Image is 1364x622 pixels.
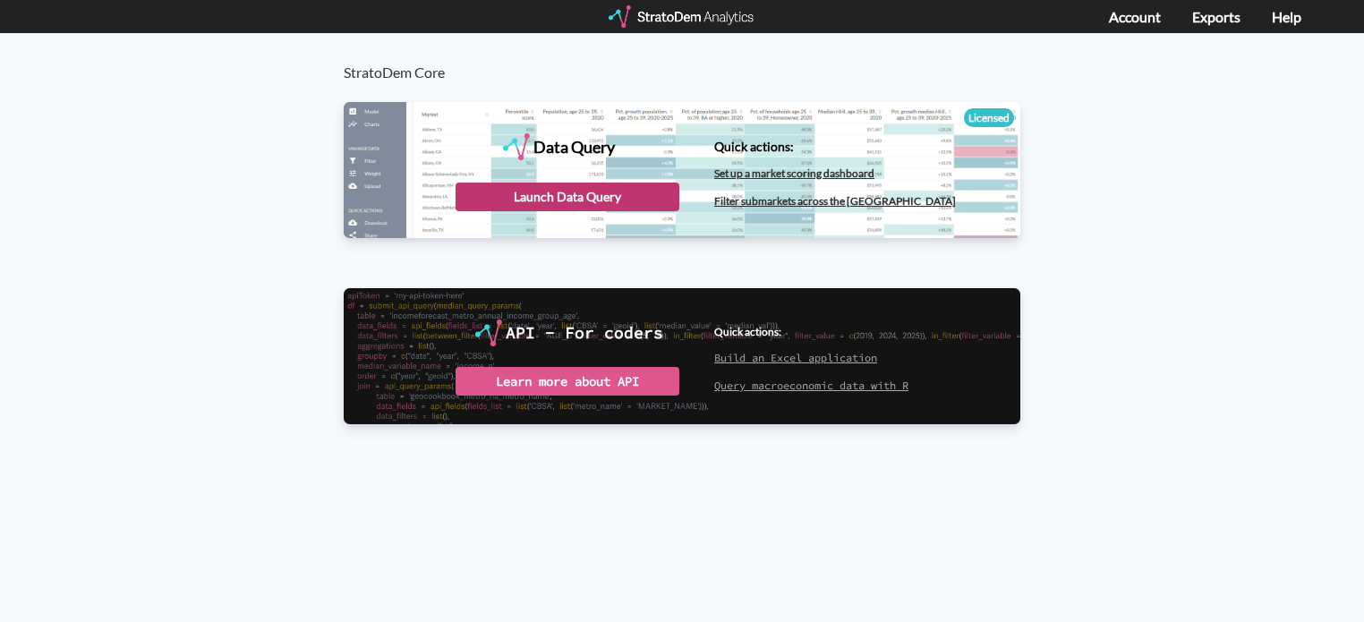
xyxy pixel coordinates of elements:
a: Query macroeconomic data with R [714,379,908,392]
h3: StratoDem Core [344,33,1039,81]
div: Learn more about API [456,367,679,396]
a: Build an Excel application [714,351,877,364]
a: Set up a market scoring dashboard [714,166,874,180]
div: Launch Data Query [456,183,679,211]
a: Account [1109,8,1161,25]
h4: Quick actions: [714,140,956,153]
div: Data Query [533,133,615,160]
a: Help [1272,8,1301,25]
div: API - For coders [506,320,663,346]
a: Filter submarkets across the [GEOGRAPHIC_DATA] [714,194,956,208]
h4: Quick actions: [714,326,908,337]
div: Licensed [964,108,1014,127]
a: Exports [1192,8,1240,25]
